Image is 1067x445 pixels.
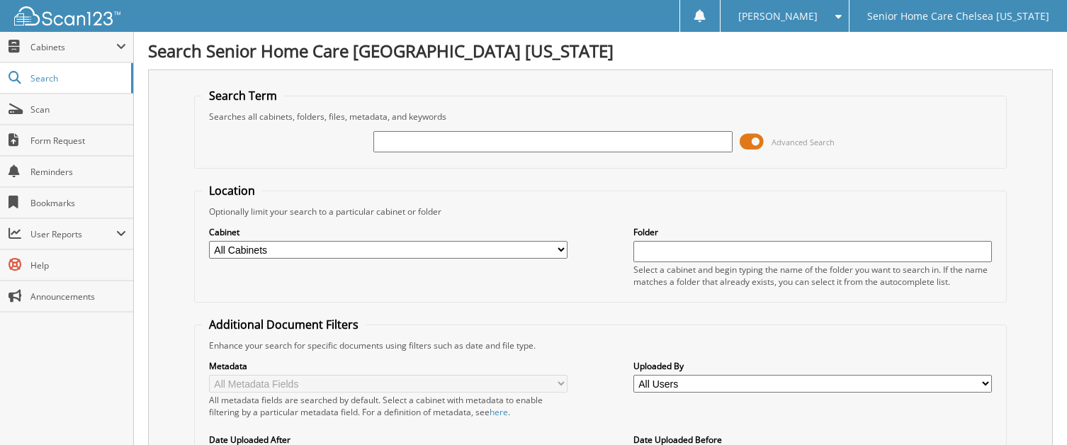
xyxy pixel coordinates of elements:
[209,394,568,418] div: All metadata fields are searched by default. Select a cabinet with metadata to enable filtering b...
[633,226,992,238] label: Folder
[30,228,116,240] span: User Reports
[30,103,126,116] span: Scan
[202,317,366,332] legend: Additional Document Filters
[30,166,126,178] span: Reminders
[202,183,262,198] legend: Location
[633,264,992,288] div: Select a cabinet and begin typing the name of the folder you want to search in. If the name match...
[772,137,835,147] span: Advanced Search
[30,72,124,84] span: Search
[202,205,999,218] div: Optionally limit your search to a particular cabinet or folder
[30,291,126,303] span: Announcements
[209,360,568,372] label: Metadata
[209,226,568,238] label: Cabinet
[202,111,999,123] div: Searches all cabinets, folders, files, metadata, and keywords
[30,41,116,53] span: Cabinets
[30,259,126,271] span: Help
[30,135,126,147] span: Form Request
[202,339,999,351] div: Enhance your search for specific documents using filters such as date and file type.
[148,39,1053,62] h1: Search Senior Home Care [GEOGRAPHIC_DATA] [US_STATE]
[30,197,126,209] span: Bookmarks
[738,12,818,21] span: [PERSON_NAME]
[14,6,120,26] img: scan123-logo-white.svg
[867,12,1049,21] span: Senior Home Care Chelsea [US_STATE]
[633,360,992,372] label: Uploaded By
[202,88,284,103] legend: Search Term
[490,406,508,418] a: here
